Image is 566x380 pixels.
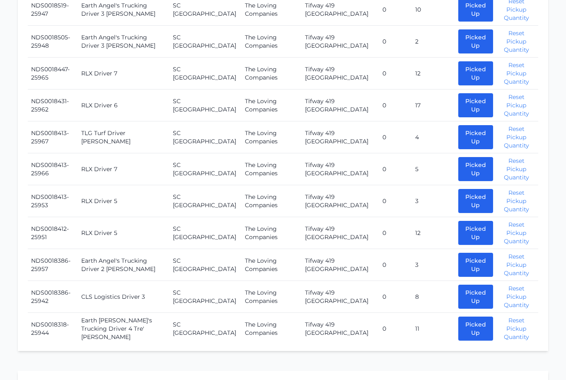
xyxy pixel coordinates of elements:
td: 8 [412,281,455,313]
td: 17 [412,90,455,122]
td: NDS0018386-25957 [28,249,78,281]
td: SC [GEOGRAPHIC_DATA] [169,90,242,122]
button: Reset Pickup Quantity [498,125,535,150]
td: 3 [412,249,455,281]
td: SC [GEOGRAPHIC_DATA] [169,154,242,186]
button: Picked Up [458,30,493,54]
button: Picked Up [458,94,493,118]
td: RLX Driver 7 [78,58,169,90]
td: NDS0018413-25967 [28,122,78,154]
td: 3 [412,186,455,218]
td: SC [GEOGRAPHIC_DATA] [169,281,242,313]
td: Tifway 419 [GEOGRAPHIC_DATA] [302,186,379,218]
td: SC [GEOGRAPHIC_DATA] [169,122,242,154]
button: Picked Up [458,62,493,86]
button: Picked Up [458,253,493,277]
td: The Loving Companies [242,313,302,345]
button: Picked Up [458,126,493,150]
td: Earth Angel's Trucking Driver 3 [PERSON_NAME] [78,26,169,58]
button: Reset Pickup Quantity [498,189,535,214]
td: RLX Driver 5 [78,218,169,249]
button: Reset Pickup Quantity [498,61,535,86]
td: Earth Angel's Trucking Driver 2 [PERSON_NAME] [78,249,169,281]
td: 0 [379,26,412,58]
td: Tifway 419 [GEOGRAPHIC_DATA] [302,90,379,122]
td: Earth [PERSON_NAME]'s Trucking Driver 4 Tre' [PERSON_NAME] [78,313,169,345]
td: 12 [412,58,455,90]
td: SC [GEOGRAPHIC_DATA] [169,26,242,58]
td: Tifway 419 [GEOGRAPHIC_DATA] [302,26,379,58]
td: 0 [379,281,412,313]
td: TLG Turf Driver [PERSON_NAME] [78,122,169,154]
td: NDS0018412-25951 [28,218,78,249]
td: 0 [379,249,412,281]
td: RLX Driver 5 [78,186,169,218]
td: 0 [379,186,412,218]
td: SC [GEOGRAPHIC_DATA] [169,58,242,90]
td: NDS0018386-25942 [28,281,78,313]
td: Tifway 419 [GEOGRAPHIC_DATA] [302,218,379,249]
button: Reset Pickup Quantity [498,317,535,341]
td: CLS Logistics Driver 3 [78,281,169,313]
td: 5 [412,154,455,186]
button: Reset Pickup Quantity [498,285,535,310]
td: NDS0018413-25953 [28,186,78,218]
td: NDS0018431-25962 [28,90,78,122]
td: Tifway 419 [GEOGRAPHIC_DATA] [302,249,379,281]
td: 0 [379,90,412,122]
td: SC [GEOGRAPHIC_DATA] [169,313,242,345]
td: The Loving Companies [242,122,302,154]
td: The Loving Companies [242,281,302,313]
td: Tifway 419 [GEOGRAPHIC_DATA] [302,122,379,154]
td: The Loving Companies [242,26,302,58]
td: Tifway 419 [GEOGRAPHIC_DATA] [302,281,379,313]
td: 0 [379,154,412,186]
td: NDS0018447-25965 [28,58,78,90]
td: 11 [412,313,455,345]
button: Reset Pickup Quantity [498,29,535,54]
button: Picked Up [458,157,493,182]
button: Picked Up [458,189,493,213]
td: 0 [379,218,412,249]
button: Reset Pickup Quantity [498,221,535,246]
td: RLX Driver 6 [78,90,169,122]
button: Picked Up [458,221,493,245]
td: SC [GEOGRAPHIC_DATA] [169,186,242,218]
td: 4 [412,122,455,154]
button: Reset Pickup Quantity [498,93,535,118]
td: 2 [412,26,455,58]
td: Tifway 419 [GEOGRAPHIC_DATA] [302,154,379,186]
button: Reset Pickup Quantity [498,253,535,278]
td: The Loving Companies [242,154,302,186]
td: NDS0018318-25944 [28,313,78,345]
td: The Loving Companies [242,90,302,122]
td: NDS0018505-25948 [28,26,78,58]
td: 0 [379,122,412,154]
td: 0 [379,313,412,345]
td: Tifway 419 [GEOGRAPHIC_DATA] [302,313,379,345]
td: RLX Driver 7 [78,154,169,186]
button: Reset Pickup Quantity [498,157,535,182]
button: Picked Up [458,317,493,341]
td: The Loving Companies [242,218,302,249]
td: SC [GEOGRAPHIC_DATA] [169,249,242,281]
button: Picked Up [458,285,493,309]
td: 12 [412,218,455,249]
td: NDS0018413-25966 [28,154,78,186]
td: Tifway 419 [GEOGRAPHIC_DATA] [302,58,379,90]
td: The Loving Companies [242,58,302,90]
td: 0 [379,58,412,90]
td: The Loving Companies [242,249,302,281]
td: SC [GEOGRAPHIC_DATA] [169,218,242,249]
td: The Loving Companies [242,186,302,218]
